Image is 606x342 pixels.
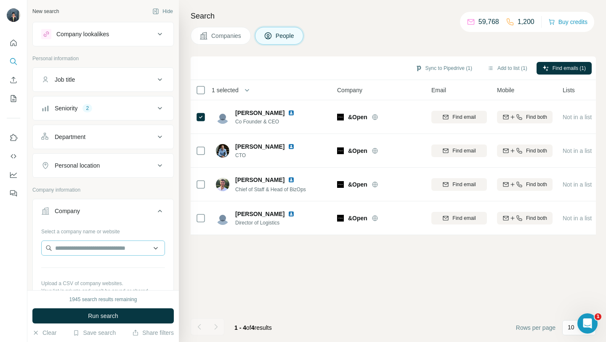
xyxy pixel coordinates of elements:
div: 1945 search results remaining [69,296,137,303]
button: Add to list (1) [481,62,533,75]
span: Find email [452,214,476,222]
div: Seniority [55,104,77,112]
button: Dashboard [7,167,20,182]
span: &Open [348,180,367,189]
div: Department [55,133,85,141]
span: Email [431,86,446,94]
img: LinkedIn logo [288,176,295,183]
img: Logo of &Open [337,147,344,154]
button: Hide [146,5,179,18]
p: 59,768 [478,17,499,27]
p: 1,200 [518,17,534,27]
button: Find both [497,178,553,191]
img: Logo of &Open [337,215,344,222]
button: Department [33,127,173,147]
span: Not in a list [563,215,592,222]
span: Find emails (1) [553,64,586,72]
p: Company information [32,186,174,194]
span: results [234,324,272,331]
img: LinkedIn logo [288,211,295,217]
button: Run search [32,308,174,323]
button: Share filters [132,329,174,337]
img: Avatar [216,211,229,225]
span: Find email [452,113,476,121]
img: LinkedIn logo [288,143,295,150]
button: Personal location [33,155,173,176]
p: Your list is private and won't be saved or shared. [41,287,165,295]
span: Not in a list [563,114,592,120]
div: Company [55,207,80,215]
span: [PERSON_NAME] [235,210,284,218]
div: Select a company name or website [41,224,165,235]
button: Find emails (1) [537,62,592,75]
img: Avatar [216,178,229,191]
span: [PERSON_NAME] [235,109,284,117]
span: &Open [348,113,367,121]
button: Buy credits [548,16,587,28]
span: People [276,32,295,40]
button: Use Surfe on LinkedIn [7,130,20,145]
button: Sync to Pipedrive (1) [409,62,478,75]
button: Seniority2 [33,98,173,118]
span: &Open [348,147,367,155]
div: New search [32,8,59,15]
span: Co Founder & CEO [235,118,305,126]
span: Not in a list [563,181,592,188]
span: Rows per page [516,323,555,332]
p: Upload a CSV of company websites. [41,280,165,287]
span: Find email [452,147,476,155]
button: Use Surfe API [7,149,20,164]
span: Company [337,86,362,94]
span: 1 selected [212,86,239,94]
button: My lists [7,91,20,106]
p: Personal information [32,55,174,62]
button: Company [33,201,173,224]
span: Run search [88,312,118,320]
h4: Search [191,10,596,22]
span: [PERSON_NAME] [235,176,284,184]
button: Feedback [7,186,20,201]
button: Find email [431,178,487,191]
img: Avatar [216,144,229,158]
button: Find email [431,212,487,224]
span: 1 [595,313,601,320]
button: Enrich CSV [7,72,20,88]
button: Find both [497,111,553,123]
span: Find both [526,113,547,121]
button: Job title [33,69,173,90]
img: Avatar [7,8,20,22]
span: Find both [526,181,547,188]
div: Company lookalikes [56,30,109,38]
iframe: Intercom live chat [577,313,598,334]
button: Quick start [7,35,20,51]
button: Find both [497,144,553,157]
button: Company lookalikes [33,24,173,44]
button: Find email [431,144,487,157]
button: Find both [497,212,553,224]
span: CTO [235,152,305,159]
img: Avatar [216,110,229,124]
p: 10 [568,323,574,331]
span: 1 - 4 [234,324,246,331]
img: LinkedIn logo [288,110,295,116]
span: [PERSON_NAME] [235,142,284,151]
span: Find both [526,214,547,222]
span: Lists [563,86,575,94]
span: 4 [251,324,255,331]
span: Director of Logistics [235,219,305,227]
img: Logo of &Open [337,114,344,120]
span: Companies [211,32,242,40]
span: Chief of Staff & Head of BizOps [235,187,306,192]
div: Personal location [55,161,100,170]
div: Job title [55,75,75,84]
button: Save search [73,329,116,337]
button: Search [7,54,20,69]
span: Find both [526,147,547,155]
span: of [246,324,251,331]
img: Logo of &Open [337,181,344,188]
button: Find email [431,111,487,123]
button: Clear [32,329,56,337]
span: Mobile [497,86,514,94]
span: Find email [452,181,476,188]
div: 2 [82,104,92,112]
